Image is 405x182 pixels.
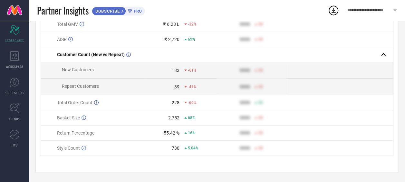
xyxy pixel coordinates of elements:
span: PRO [132,9,142,14]
span: -60% [188,100,197,105]
span: Total Order Count [57,100,92,105]
span: Basket Size [57,115,80,120]
div: 9999 [239,68,250,73]
span: 50 [258,85,263,89]
span: SCORECARDS [5,38,24,43]
div: ₹ 2,720 [164,37,179,42]
span: SUGGESTIONS [5,90,24,95]
span: 69% [188,37,195,42]
span: 50 [258,131,263,135]
span: 50 [258,146,263,150]
div: 9999 [239,37,250,42]
span: Customer Count (New vs Repeat) [57,52,125,57]
span: 50 [258,68,263,73]
span: 5.04% [188,146,198,150]
span: Repeat Customers [62,84,99,89]
span: 68% [188,116,195,120]
div: Open download list [328,5,339,16]
span: -49% [188,85,197,89]
span: 50 [258,37,263,42]
div: ₹ 6.28 L [163,22,179,27]
span: 50 [258,100,263,105]
span: -61% [188,68,197,73]
div: 9999 [239,84,250,89]
span: -32% [188,22,197,26]
div: 9999 [239,130,250,136]
span: Return Percentage [57,130,94,136]
div: 9999 [239,100,250,105]
span: 50 [258,22,263,26]
div: 9999 [239,22,250,27]
span: New Customers [62,67,94,72]
div: 2,752 [168,115,179,120]
div: 183 [172,68,179,73]
span: Total GMV [57,22,78,27]
span: FWD [12,143,18,147]
span: 16% [188,131,195,135]
div: 55.42 % [164,130,179,136]
span: 50 [258,116,263,120]
span: WORKSPACE [6,64,24,69]
div: 9999 [239,146,250,151]
div: 228 [172,100,179,105]
span: TRENDS [9,116,20,121]
a: SUBSCRIBEPRO [92,5,145,15]
span: SUBSCRIBE [92,9,121,14]
span: Style Count [57,146,80,151]
span: AISP [57,37,67,42]
div: 39 [174,84,179,89]
div: 730 [172,146,179,151]
div: 9999 [239,115,250,120]
span: Partner Insights [37,4,89,17]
